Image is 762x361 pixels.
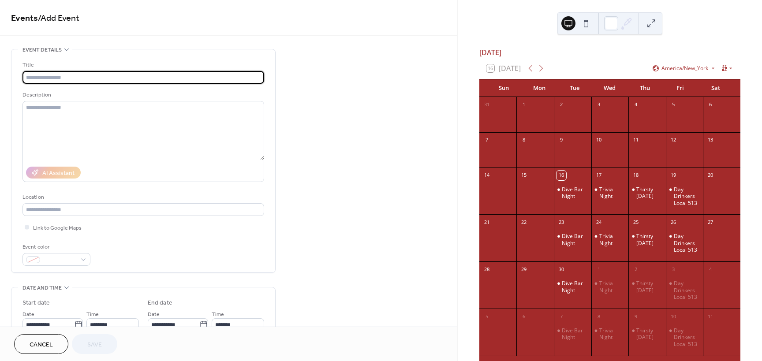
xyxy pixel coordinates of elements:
div: 21 [482,217,492,227]
div: 17 [594,171,604,180]
div: Day Drinkers Local 513 [666,186,703,207]
div: 6 [706,100,715,110]
div: 10 [594,135,604,145]
div: Trivia Night [599,327,625,341]
div: Trivia Night [599,233,625,246]
div: [DATE] [479,47,740,58]
div: 8 [594,312,604,321]
div: 31 [482,100,492,110]
div: 7 [482,135,492,145]
div: Sun [486,79,522,97]
div: 19 [669,171,678,180]
div: Dive Bar Night [562,327,588,341]
div: Thirsty Thursday [628,186,666,200]
span: Event details [22,45,62,55]
div: Day Drinkers Local 513 [674,327,700,348]
div: Day Drinkers Local 513 [666,233,703,253]
div: 11 [706,312,715,321]
div: Trivia Night [599,186,625,200]
div: 23 [557,217,566,227]
div: 1 [594,264,604,274]
div: Day Drinkers Local 513 [674,186,700,207]
div: Trivia Night [591,327,629,341]
div: 13 [706,135,715,145]
div: Thirsty [DATE] [636,280,662,294]
div: Fri [663,79,698,97]
div: End date [148,298,172,308]
span: / Add Event [38,10,79,27]
div: 6 [519,312,529,321]
div: 25 [631,217,641,227]
div: 12 [669,135,678,145]
div: Thirsty Thursday [628,233,666,246]
div: Title [22,60,262,70]
div: 14 [482,171,492,180]
div: 7 [557,312,566,321]
div: Start date [22,298,50,308]
div: 10 [669,312,678,321]
div: 2 [631,264,641,274]
div: Trivia Night [591,186,629,200]
div: 11 [631,135,641,145]
div: Dive Bar Night [554,233,591,246]
div: Trivia Night [591,233,629,246]
span: Time [86,310,99,319]
div: Event color [22,242,89,252]
span: Date [22,310,34,319]
div: 24 [594,217,604,227]
div: Day Drinkers Local 513 [674,233,700,253]
div: Day Drinkers Local 513 [666,280,703,301]
div: 8 [519,135,529,145]
button: Cancel [14,334,68,354]
div: Dive Bar Night [554,280,591,294]
span: Date [148,310,160,319]
div: Dive Bar Night [554,327,591,341]
div: 18 [631,171,641,180]
span: America/New_York [661,66,708,71]
div: Wed [592,79,628,97]
div: Day Drinkers Local 513 [674,280,700,301]
div: 9 [631,312,641,321]
div: Trivia Night [591,280,629,294]
div: Dive Bar Night [562,186,588,200]
div: Thirsty [DATE] [636,233,662,246]
div: Thirsty [DATE] [636,327,662,341]
div: 9 [557,135,566,145]
span: Time [212,310,224,319]
div: Description [22,90,262,100]
div: 22 [519,217,529,227]
div: 30 [557,264,566,274]
div: 16 [557,171,566,180]
span: Date and time [22,283,62,293]
div: 15 [519,171,529,180]
div: 5 [482,312,492,321]
div: 4 [631,100,641,110]
div: 3 [594,100,604,110]
div: Trivia Night [599,280,625,294]
div: 4 [706,264,715,274]
div: 2 [557,100,566,110]
div: Mon [522,79,557,97]
div: 26 [669,217,678,227]
div: Dive Bar Night [562,280,588,294]
div: Thirsty Thursday [628,327,666,341]
div: Dive Bar Night [554,186,591,200]
span: Cancel [30,340,53,350]
div: 27 [706,217,715,227]
div: 3 [669,264,678,274]
div: 29 [519,264,529,274]
div: 28 [482,264,492,274]
div: Day Drinkers Local 513 [666,327,703,348]
div: Thu [628,79,663,97]
div: Tue [557,79,592,97]
div: Dive Bar Night [562,233,588,246]
a: Events [11,10,38,27]
div: Location [22,193,262,202]
div: Sat [698,79,733,97]
div: Thirsty [DATE] [636,186,662,200]
div: Thirsty Thursday [628,280,666,294]
div: 20 [706,171,715,180]
span: Link to Google Maps [33,223,82,233]
div: 5 [669,100,678,110]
